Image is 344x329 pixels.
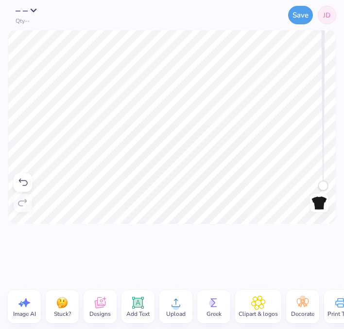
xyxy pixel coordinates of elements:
span: Add Text [126,310,150,318]
div: Accessibility label [318,181,328,191]
img: Back [311,195,327,211]
a: JD [318,6,336,24]
span: Qty -- [16,18,30,24]
span: Decorate [291,310,314,318]
span: JD [323,10,331,20]
span: Clipart & logos [239,310,278,318]
button: Save [288,6,313,24]
span: Greek [206,310,222,318]
span: – – [16,4,28,17]
span: Image AI [13,310,36,318]
span: Designs [89,310,111,318]
img: Stuck? [55,295,69,310]
button: – – [16,6,43,16]
span: Stuck? [54,310,71,318]
span: Upload [166,310,186,318]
